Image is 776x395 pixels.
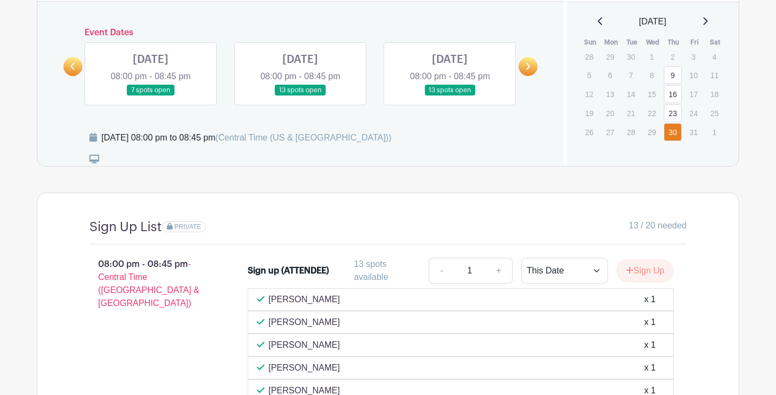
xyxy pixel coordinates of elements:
[706,48,723,65] p: 4
[664,66,682,84] a: 9
[643,105,661,122] p: 22
[354,258,420,284] div: 13 spots available
[644,361,656,374] div: x 1
[639,15,666,28] span: [DATE]
[72,253,230,314] p: 08:00 pm - 08:45 pm
[429,258,454,284] a: -
[622,67,640,84] p: 7
[643,124,661,141] p: 29
[664,123,682,141] a: 30
[269,361,340,374] p: [PERSON_NAME]
[82,28,519,38] h6: Event Dates
[89,219,162,235] h4: Sign Up List
[600,37,622,48] th: Mon
[580,48,598,65] p: 28
[215,133,391,142] span: (Central Time (US & [GEOGRAPHIC_DATA]))
[706,67,723,84] p: 11
[580,67,598,84] p: 5
[601,124,619,141] p: 27
[98,259,199,308] span: - Central Time ([GEOGRAPHIC_DATA] & [GEOGRAPHIC_DATA])
[248,264,329,277] div: Sign up (ATTENDEE)
[622,124,640,141] p: 28
[644,316,656,329] div: x 1
[642,37,663,48] th: Wed
[622,48,640,65] p: 30
[684,105,702,122] p: 24
[269,339,340,352] p: [PERSON_NAME]
[174,223,202,231] span: PRIVATE
[101,131,391,144] div: [DATE] 08:00 pm to 08:45 pm
[580,105,598,122] p: 19
[622,86,640,103] p: 14
[706,86,723,103] p: 18
[706,105,723,122] p: 25
[580,124,598,141] p: 26
[269,293,340,306] p: [PERSON_NAME]
[684,67,702,84] p: 10
[643,48,661,65] p: 1
[664,85,682,103] a: 16
[601,67,619,84] p: 6
[705,37,726,48] th: Sat
[601,48,619,65] p: 29
[684,37,705,48] th: Fri
[664,48,682,65] p: 2
[684,86,702,103] p: 17
[643,86,661,103] p: 15
[486,258,513,284] a: +
[601,86,619,103] p: 13
[601,105,619,122] p: 20
[269,316,340,329] p: [PERSON_NAME]
[617,259,674,282] button: Sign Up
[622,37,643,48] th: Tue
[580,86,598,103] p: 12
[629,219,687,232] span: 13 / 20 needed
[644,293,656,306] div: x 1
[706,124,723,141] p: 1
[580,37,601,48] th: Sun
[663,37,684,48] th: Thu
[643,67,661,84] p: 8
[684,124,702,141] p: 31
[664,104,682,122] a: 23
[644,339,656,352] div: x 1
[622,105,640,122] p: 21
[684,48,702,65] p: 3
